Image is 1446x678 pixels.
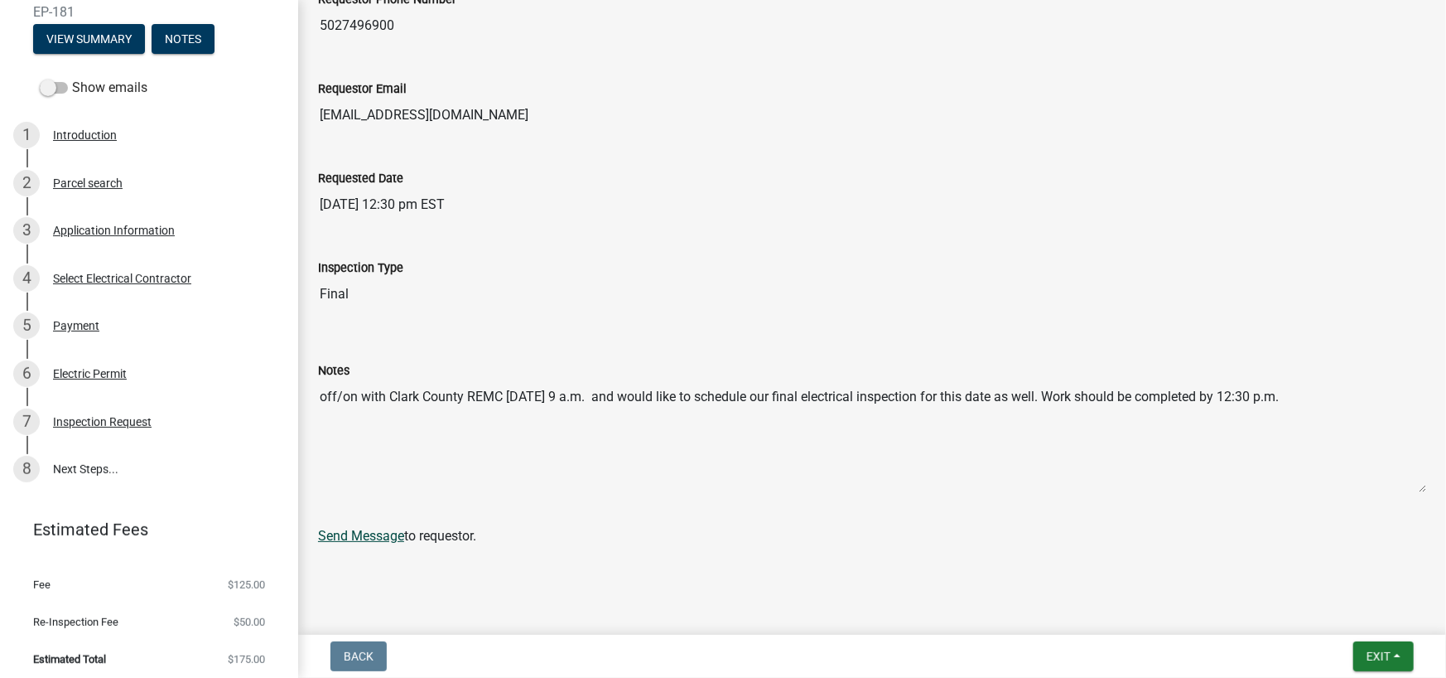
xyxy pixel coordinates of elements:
div: Inspection Request [53,416,152,428]
span: Re-Inspection Fee [33,617,118,627]
div: Application Information [53,225,175,236]
div: 5 [13,312,40,339]
div: 2 [13,170,40,196]
button: Exit [1353,642,1414,671]
wm-modal-confirm: Summary [33,33,145,46]
button: View Summary [33,24,145,54]
label: Inspection Type [318,263,403,274]
div: 7 [13,409,40,435]
div: 4 [13,265,40,292]
span: EP-181 [33,4,265,20]
div: 6 [13,361,40,387]
div: Introduction [53,129,117,141]
label: Show emails [40,78,147,98]
label: Requestor Email [318,84,407,95]
div: 1 [13,122,40,148]
textarea: off/on with Clark County REMC [DATE] 9 a.m. and would like to schedule our final electrical inspe... [318,380,1426,493]
wm-modal-confirm: Notes [152,33,214,46]
div: 8 [13,456,40,482]
div: Parcel search [53,177,123,189]
div: 3 [13,217,40,244]
span: Estimated Total [33,654,106,665]
span: $125.00 [228,579,265,590]
label: Notes [318,366,349,377]
button: Back [330,642,387,671]
div: Electric Permit [53,368,127,380]
span: Exit [1366,650,1391,663]
button: Notes [152,24,214,54]
span: Back [344,650,374,663]
span: $175.00 [228,654,265,665]
a: Send Message [318,528,404,544]
label: Requested Date [318,173,403,185]
span: Fee [33,579,51,590]
div: Select Electrical Contractor [53,273,191,284]
a: Estimated Fees [13,513,272,546]
span: $50.00 [234,617,265,627]
div: Payment [53,320,99,332]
